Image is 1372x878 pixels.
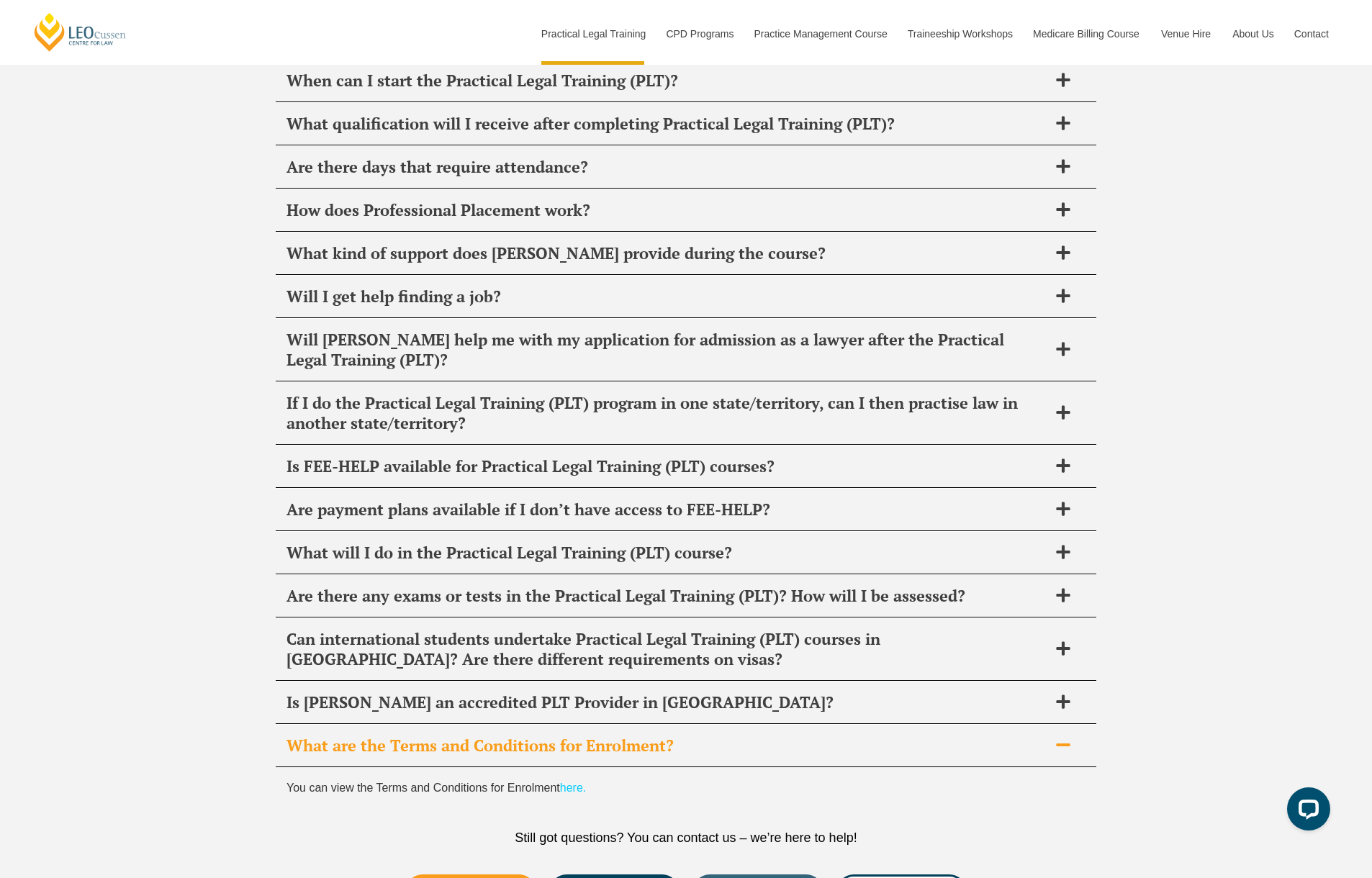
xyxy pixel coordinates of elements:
span: What are the Terms and Conditions for Enrolment? [286,736,1048,756]
a: Venue Hire [1150,3,1222,65]
a: Traineeship Workshops [897,3,1022,65]
iframe: LiveChat chat widget [1276,782,1336,842]
a: here. [560,782,586,794]
span: Can international students undertake Practical Legal Training (PLT) courses in [GEOGRAPHIC_DATA]?... [286,629,1048,669]
span: Are payment plans available if I don’t have access to FEE-HELP? [286,499,1048,520]
a: About Us [1222,3,1283,65]
span: Is FEE-HELP available for Practical Legal Training (PLT) courses? [286,456,1048,476]
span: Is [PERSON_NAME] an accredited PLT Provider in [GEOGRAPHIC_DATA]? [286,692,1048,712]
span: What qualification will I receive after completing Practical Legal Training (PLT)? [286,114,1048,134]
a: [PERSON_NAME] Centre for Law [32,12,128,53]
span: Are there any exams or tests in the Practical Legal Training (PLT)? How will I be assessed? [286,586,1048,606]
a: Medicare Billing Course [1022,3,1150,65]
a: CPD Programs [655,3,743,65]
span: If I do the Practical Legal Training (PLT) program in one state/territory, can I then practise la... [286,393,1048,433]
span: Will I get help finding a job? [286,286,1048,307]
span: What will I do in the Practical Legal Training (PLT) course? [286,543,1048,563]
a: Practical Legal Training [531,3,656,65]
span: What kind of support does [PERSON_NAME] provide during the course? [286,243,1048,263]
p: You can view the Terms and Conditions for Enrolment [286,778,1086,797]
span: Will [PERSON_NAME] help me with my application for admission as a lawyer after the Practical Lega... [286,330,1048,370]
a: Practice Management Course [744,3,897,65]
span: How does Professional Placement work? [286,200,1048,220]
span: When can I start the Practical Legal Training (PLT)? [286,71,1048,91]
a: Contact [1283,3,1340,65]
p: Still got questions? You can contact us – we’re here to help! [276,830,1096,846]
span: Are there days that require attendance? [286,157,1048,177]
